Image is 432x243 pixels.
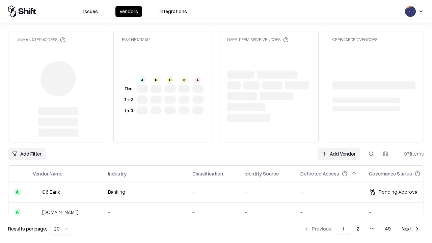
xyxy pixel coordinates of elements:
[115,6,142,17] button: Vendors
[17,37,65,43] div: Unmanaged Access
[245,170,279,177] div: Identity Source
[195,77,200,83] div: F
[154,77,159,83] div: B
[108,170,127,177] div: Industry
[245,188,290,195] div: -
[108,188,182,195] div: Banking
[140,77,145,83] div: A
[192,209,234,216] div: -
[33,189,39,195] img: C6 Bank
[42,209,79,216] div: [DOMAIN_NAME]
[300,188,358,195] div: -
[123,97,134,103] div: Tier 2
[8,225,47,232] p: Results per page:
[300,223,424,235] nav: pagination
[318,148,360,160] a: Add Vendor
[14,189,21,195] div: A
[397,150,424,157] div: 971 items
[156,6,191,17] button: Integrations
[351,223,365,235] button: 2
[332,37,377,43] div: Offboarded Vendors
[337,223,350,235] button: 1
[398,223,424,235] button: Next
[123,86,134,92] div: Tier 1
[379,188,418,195] div: Pending Approval
[181,77,187,83] div: D
[123,108,134,113] div: Tier 3
[167,77,173,83] div: C
[122,37,150,43] div: Risk Heatmap
[42,188,60,195] div: C6 Bank
[192,170,223,177] div: Classification
[33,170,62,177] div: Vendor Name
[192,188,234,195] div: -
[227,37,289,43] div: Over-Permissive Vendors
[369,170,412,177] div: Governance Status
[79,6,102,17] button: Issues
[300,170,339,177] div: Detected Access
[33,209,39,216] img: pathfactory.com
[245,209,290,216] div: -
[108,209,182,216] div: -
[8,148,46,160] button: Add Filter
[14,209,21,216] div: A
[369,209,431,216] div: -
[380,223,396,235] button: 49
[300,209,358,216] div: -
